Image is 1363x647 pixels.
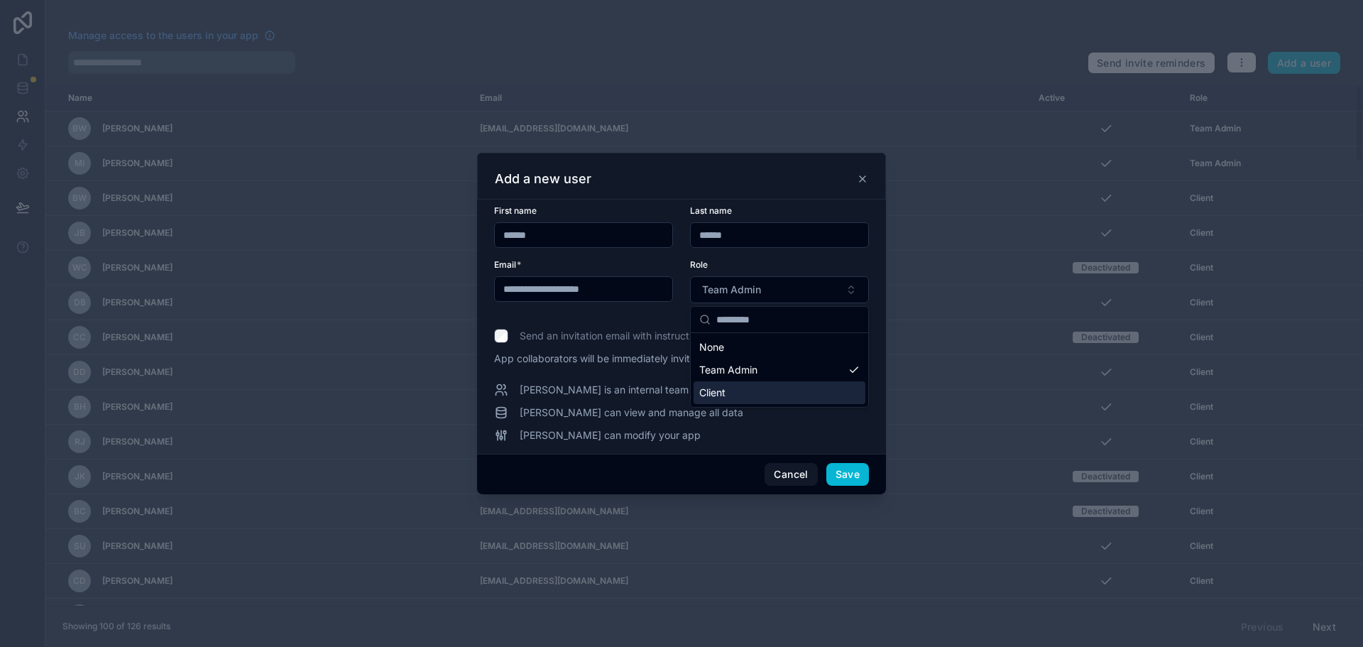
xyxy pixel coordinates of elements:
button: Save [826,463,869,486]
button: Select Button [690,276,869,303]
div: Suggestions [691,333,868,407]
span: Last name [690,205,732,216]
span: [PERSON_NAME] can view and manage all data [520,406,743,420]
div: None [694,336,865,359]
span: First name [494,205,537,216]
span: Team Admin [699,363,757,377]
span: Email [494,259,516,270]
input: Send an invitation email with instructions to log in [494,329,508,343]
span: Role [690,259,708,270]
button: Cancel [765,463,817,486]
span: [PERSON_NAME] is an internal team member [520,383,730,397]
span: [PERSON_NAME] can modify your app [520,428,701,442]
span: Team Admin [702,283,761,297]
span: App collaborators will be immediately invited to collaborate on this app [494,352,869,366]
h3: Add a new user [495,170,591,187]
span: Send an invitation email with instructions to log in [520,329,748,343]
span: Client [699,386,726,400]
